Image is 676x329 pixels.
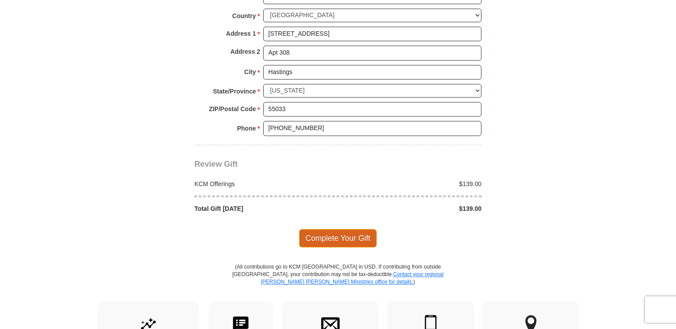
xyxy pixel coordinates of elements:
[338,179,486,188] div: $139.00
[190,179,338,188] div: KCM Offerings
[244,66,256,78] strong: City
[190,204,338,213] div: Total Gift [DATE]
[232,10,256,22] strong: Country
[299,229,377,247] span: Complete Your Gift
[338,204,486,213] div: $139.00
[226,27,256,40] strong: Address 1
[213,85,256,97] strong: State/Province
[230,45,260,58] strong: Address 2
[237,122,256,135] strong: Phone
[194,160,238,168] span: Review Gift
[232,263,444,302] p: (All contributions go to KCM [GEOGRAPHIC_DATA] in USD. If contributing from outside [GEOGRAPHIC_D...
[209,103,256,115] strong: ZIP/Postal Code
